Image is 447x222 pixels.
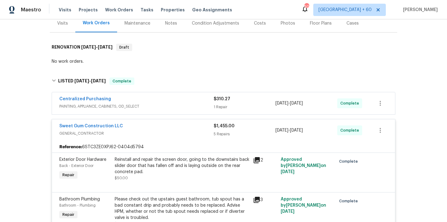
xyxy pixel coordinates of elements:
[74,79,89,83] span: [DATE]
[60,172,77,178] span: Repair
[275,100,303,106] span: -
[304,4,309,10] div: 500
[214,104,275,110] div: 1 Repair
[50,38,397,57] div: RENOVATION [DATE]-[DATE]Draft
[253,157,277,164] div: 2
[140,8,153,12] span: Tasks
[59,124,123,128] a: Sweet Gum Construction LLC
[192,7,232,13] span: Geo Assignments
[253,196,277,204] div: 3
[214,131,275,137] div: 5 Repairs
[105,7,133,13] span: Work Orders
[59,97,111,101] a: Centralized Purchasing
[275,127,303,133] span: -
[281,157,326,174] span: Approved by [PERSON_NAME] on
[59,103,214,109] span: PAINTING, APPLIANCE, CABINETS, OD_SELECT
[117,44,132,50] span: Draft
[59,157,106,162] span: Exterior Door Hardware
[91,79,106,83] span: [DATE]
[59,197,100,201] span: Bathroom Plumbing
[214,97,230,101] span: $310.27
[161,7,185,13] span: Properties
[52,141,395,153] div: 6STC3ZE0XPJ62-0404d5794
[59,164,93,168] span: Back - Exterior Door
[214,124,235,128] span: $1,455.00
[281,197,326,214] span: Approved by [PERSON_NAME] on
[115,157,249,175] div: Reinstall and repair the screen door, going to the downstairs back slider door that has fallen of...
[98,45,113,49] span: [DATE]
[74,79,106,83] span: -
[281,209,295,214] span: [DATE]
[59,130,214,137] span: GENERAL_CONTRACTOR
[281,20,295,26] div: Photos
[79,7,98,13] span: Projects
[281,170,295,174] span: [DATE]
[165,20,177,26] div: Notes
[401,7,438,13] span: [PERSON_NAME]
[346,20,359,26] div: Cases
[192,20,239,26] div: Condition Adjustments
[52,44,113,51] h6: RENOVATION
[59,7,71,13] span: Visits
[339,158,360,165] span: Complete
[115,196,249,221] div: Please check out the upstairs guest bathroom, tub spout has a bad constant drip and probably need...
[57,20,68,26] div: Visits
[125,20,150,26] div: Maintenance
[21,7,41,13] span: Maestro
[318,7,372,13] span: [GEOGRAPHIC_DATA] + 60
[254,20,266,26] div: Costs
[290,128,303,133] span: [DATE]
[81,45,96,49] span: [DATE]
[275,101,288,105] span: [DATE]
[59,204,96,207] span: Bathroom - Plumbing
[110,78,134,84] span: Complete
[290,101,303,105] span: [DATE]
[310,20,332,26] div: Floor Plans
[58,77,106,85] h6: LISTED
[50,71,397,91] div: LISTED [DATE]-[DATE]Complete
[52,58,395,65] div: No work orders.
[275,128,288,133] span: [DATE]
[340,100,362,106] span: Complete
[83,20,110,26] div: Work Orders
[115,176,128,180] span: $50.00
[340,127,362,133] span: Complete
[59,144,82,150] b: Reference:
[339,198,360,204] span: Complete
[81,45,113,49] span: -
[60,212,77,218] span: Repair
